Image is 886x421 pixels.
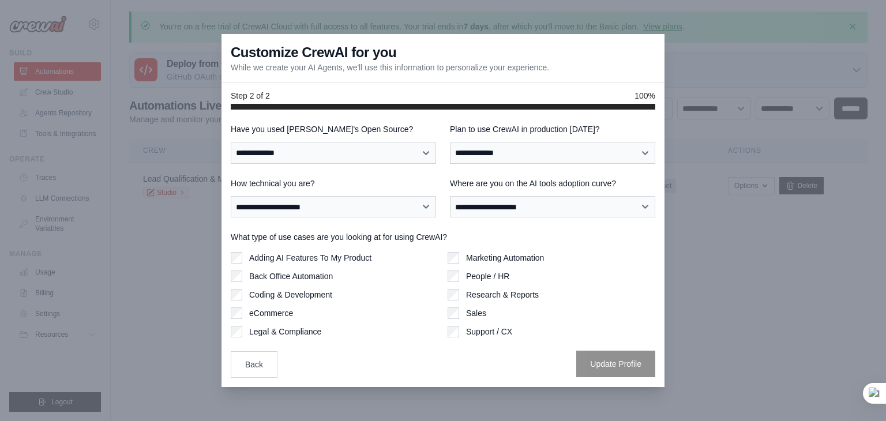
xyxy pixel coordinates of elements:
label: Where are you on the AI tools adoption curve? [450,178,655,189]
label: Legal & Compliance [249,326,321,337]
iframe: Chat Widget [828,366,886,421]
span: Step 2 of 2 [231,90,270,102]
label: Have you used [PERSON_NAME]'s Open Source? [231,123,436,135]
label: Support / CX [466,326,512,337]
label: Adding AI Features To My Product [249,252,371,264]
label: What type of use cases are you looking at for using CrewAI? [231,231,655,243]
label: eCommerce [249,307,293,319]
label: Coding & Development [249,289,332,300]
button: Update Profile [576,351,655,377]
p: While we create your AI Agents, we'll use this information to personalize your experience. [231,62,549,73]
label: Research & Reports [466,289,539,300]
button: Back [231,351,277,378]
span: 100% [635,90,655,102]
h3: Customize CrewAI for you [231,43,396,62]
label: Back Office Automation [249,270,333,282]
label: People / HR [466,270,509,282]
label: Marketing Automation [466,252,544,264]
label: Sales [466,307,486,319]
label: Plan to use CrewAI in production [DATE]? [450,123,655,135]
label: How technical you are? [231,178,436,189]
